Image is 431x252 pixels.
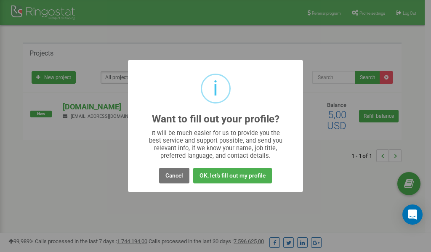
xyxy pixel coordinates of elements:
[402,204,423,225] div: Open Intercom Messenger
[159,168,189,183] button: Cancel
[213,75,218,102] div: i
[193,168,272,183] button: OK, let's fill out my profile
[145,129,287,159] div: It will be much easier for us to provide you the best service and support possible, and send you ...
[152,114,279,125] h2: Want to fill out your profile?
